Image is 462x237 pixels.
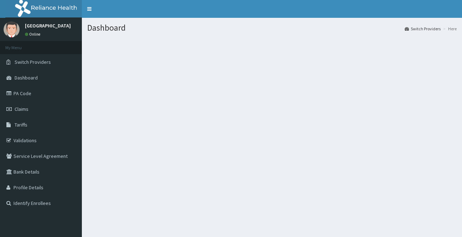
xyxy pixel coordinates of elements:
a: Switch Providers [405,26,441,32]
li: Here [441,26,457,32]
p: [GEOGRAPHIC_DATA] [25,23,71,28]
span: Switch Providers [15,59,51,65]
span: Dashboard [15,74,38,81]
a: Online [25,32,42,37]
h1: Dashboard [87,23,457,32]
img: User Image [4,21,20,37]
span: Tariffs [15,122,27,128]
span: Claims [15,106,28,112]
